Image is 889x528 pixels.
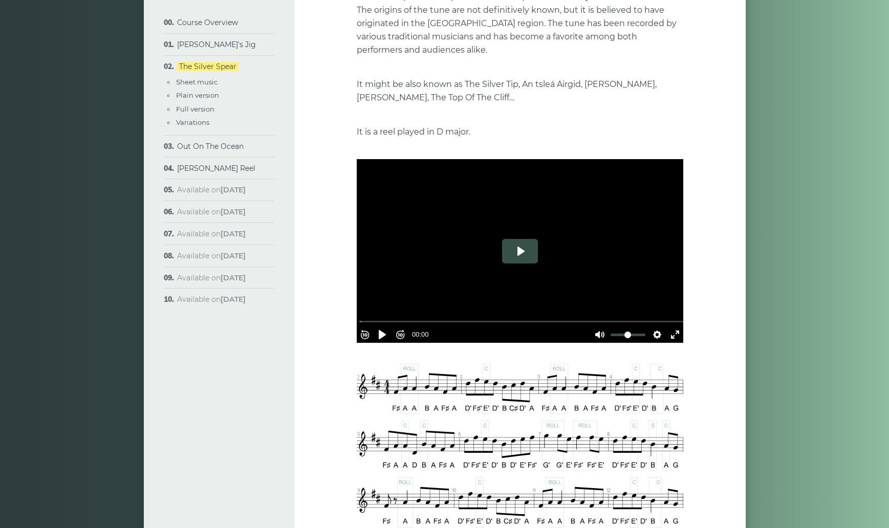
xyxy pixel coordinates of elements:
[177,142,244,151] a: Out On The Ocean
[221,273,246,282] strong: [DATE]
[176,105,214,113] a: Full version
[177,251,246,260] span: Available on
[177,185,246,194] span: Available on
[177,164,255,173] a: [PERSON_NAME] Reel
[357,125,683,139] p: It is a reel played in D major.
[177,273,246,282] span: Available on
[221,251,246,260] strong: [DATE]
[177,295,246,304] span: Available on
[221,295,246,304] strong: [DATE]
[177,40,256,49] a: [PERSON_NAME]’s Jig
[176,118,209,126] a: Variations
[221,207,246,216] strong: [DATE]
[177,62,238,71] a: The Silver Spear
[176,78,218,86] a: Sheet music
[176,91,219,99] a: Plain version
[357,78,683,104] p: It might be also known as The Silver Tip, An tsleá Airgid, [PERSON_NAME], [PERSON_NAME], The Top ...
[177,18,238,27] a: Course Overview
[221,185,246,194] strong: [DATE]
[177,207,246,216] span: Available on
[177,229,246,238] span: Available on
[221,229,246,238] strong: [DATE]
